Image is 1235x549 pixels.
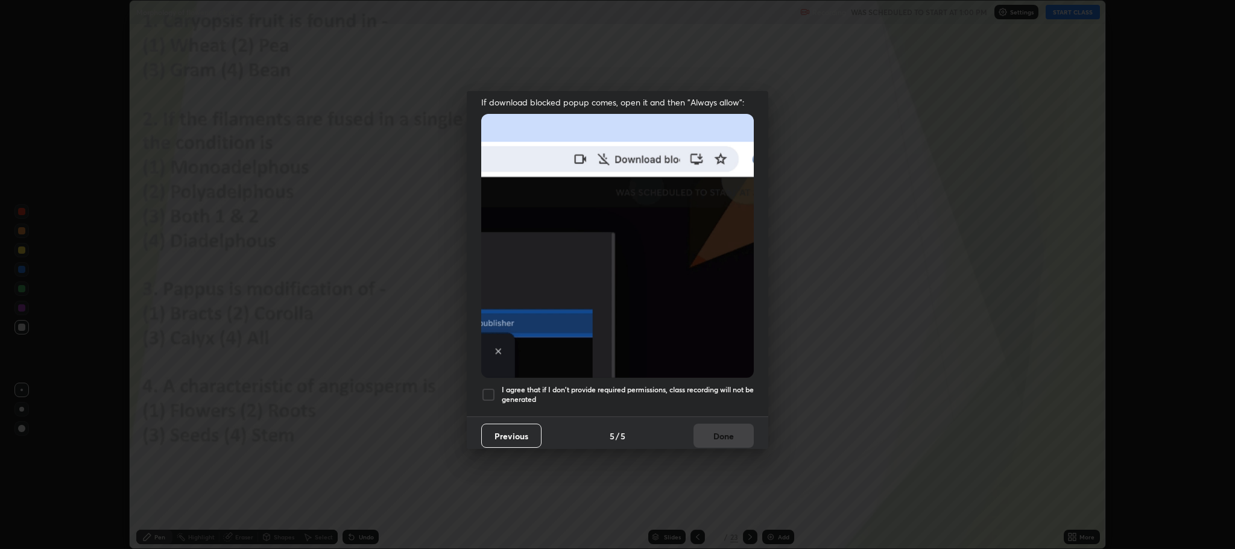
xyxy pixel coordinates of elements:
h4: 5 [621,430,625,442]
span: If download blocked popup comes, open it and then "Always allow": [481,96,754,108]
img: downloads-permission-blocked.gif [481,114,754,377]
button: Previous [481,424,542,448]
h5: I agree that if I don't provide required permissions, class recording will not be generated [502,385,754,404]
h4: / [616,430,619,442]
h4: 5 [610,430,614,442]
